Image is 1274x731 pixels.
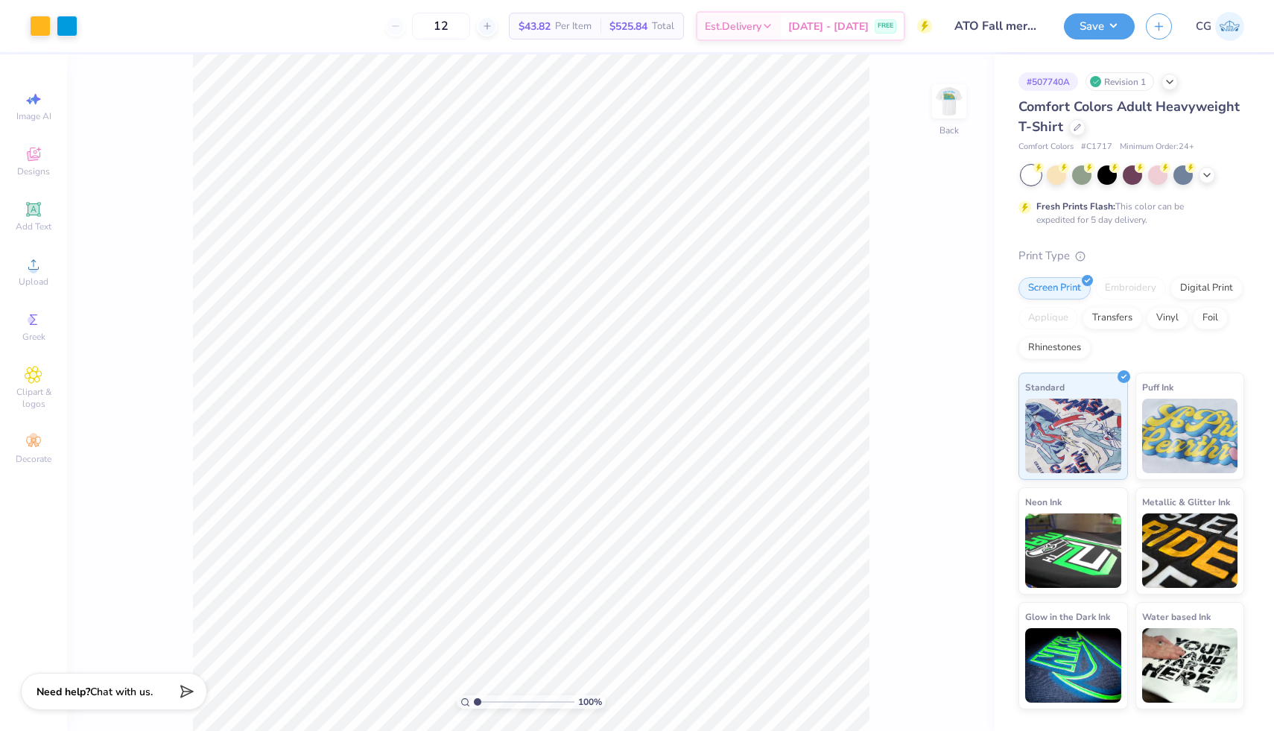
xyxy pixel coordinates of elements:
strong: Fresh Prints Flash: [1036,200,1115,212]
div: Print Type [1018,247,1244,265]
span: Total [652,19,674,34]
span: Water based Ink [1142,609,1211,624]
div: Revision 1 [1086,72,1154,91]
span: 100 % [578,695,602,709]
div: Foil [1193,307,1228,329]
div: Embroidery [1095,277,1166,300]
img: Water based Ink [1142,628,1238,703]
span: Neon Ink [1025,494,1062,510]
span: Designs [17,165,50,177]
span: CG [1196,18,1211,35]
img: Metallic & Glitter Ink [1142,513,1238,588]
span: Est. Delivery [705,19,761,34]
button: Save [1064,13,1135,39]
img: Standard [1025,399,1121,473]
a: CG [1196,12,1244,41]
span: Clipart & logos [7,386,60,410]
strong: Need help? [37,685,90,699]
span: Chat with us. [90,685,153,699]
div: This color can be expedited for 5 day delivery. [1036,200,1220,227]
img: Glow in the Dark Ink [1025,628,1121,703]
div: Screen Print [1018,277,1091,300]
div: Back [939,124,959,137]
span: Minimum Order: 24 + [1120,141,1194,154]
span: Image AI [16,110,51,122]
span: FREE [878,21,893,31]
span: Decorate [16,453,51,465]
span: Glow in the Dark Ink [1025,609,1110,624]
span: [DATE] - [DATE] [788,19,869,34]
div: Transfers [1083,307,1142,329]
input: – – [412,13,470,39]
span: Add Text [16,221,51,232]
span: Puff Ink [1142,379,1173,395]
div: # 507740A [1018,72,1078,91]
div: Digital Print [1170,277,1243,300]
img: Neon Ink [1025,513,1121,588]
span: Upload [19,276,48,288]
span: Greek [22,331,45,343]
span: Metallic & Glitter Ink [1142,494,1230,510]
input: Untitled Design [943,11,1053,41]
span: Comfort Colors [1018,141,1074,154]
span: Per Item [555,19,592,34]
span: $43.82 [519,19,551,34]
span: Comfort Colors Adult Heavyweight T-Shirt [1018,98,1240,136]
div: Applique [1018,307,1078,329]
img: Carlee Gerke [1215,12,1244,41]
div: Rhinestones [1018,337,1091,359]
img: Puff Ink [1142,399,1238,473]
span: Standard [1025,379,1065,395]
img: Back [934,86,964,116]
div: Vinyl [1147,307,1188,329]
span: $525.84 [609,19,647,34]
span: # C1717 [1081,141,1112,154]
